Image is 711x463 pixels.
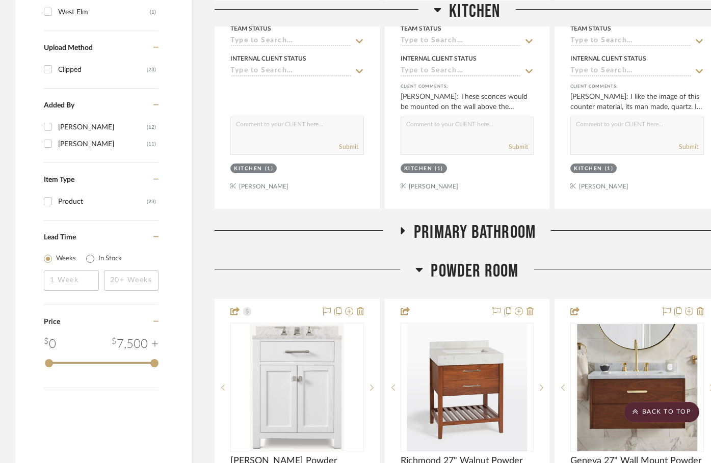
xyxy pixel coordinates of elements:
span: Item Type [44,176,74,183]
div: [PERSON_NAME]: I like the image of this counter material, its man made, quartz. I ordered a large... [570,92,704,112]
div: Product [58,194,147,210]
span: Lead Time [44,234,76,241]
button: Submit [509,142,528,151]
img: Geneva 27" Wall Mount Powder Vanity [577,324,697,451]
div: 0 [401,323,534,452]
input: 20+ Weeks [104,270,159,291]
input: Type to Search… [230,37,352,46]
div: 0 [231,323,363,452]
div: Team Status [401,24,441,33]
div: Internal Client Status [570,54,646,63]
input: Type to Search… [230,67,352,76]
span: Powder Room [431,260,518,282]
div: (11) [147,136,156,152]
span: Upload Method [44,44,93,51]
div: Team Status [570,24,611,33]
input: Type to Search… [570,67,692,76]
button: Submit [339,142,358,151]
scroll-to-top-button: BACK TO TOP [624,402,699,422]
div: Internal Client Status [230,54,306,63]
div: Kitchen [234,165,262,173]
div: [PERSON_NAME]: These sconces would be mounted on the wall above the windows at the sink wall and ... [401,92,534,112]
input: Type to Search… [570,37,692,46]
button: Submit [679,142,698,151]
div: 0 [44,335,56,353]
div: (12) [147,119,156,135]
div: Internal Client Status [401,54,477,63]
label: Weeks [56,254,76,264]
div: West Elm [58,4,150,20]
img: Hutton Powder Vanity [250,324,344,451]
div: (23) [147,62,156,78]
input: Type to Search… [401,67,522,76]
span: Added By [44,102,74,109]
div: Kitchen [404,165,433,173]
label: In Stock [98,254,122,264]
div: [PERSON_NAME] [58,119,147,135]
input: 1 Week [44,270,99,291]
div: (1) [265,165,274,173]
img: Richmond 27" Walnut Powder Vanity [407,324,527,451]
div: Team Status [230,24,271,33]
input: Type to Search… [401,37,522,46]
div: (1) [605,165,614,173]
div: Clipped [58,62,147,78]
span: Primary Bathroom [414,222,536,243]
div: 0 [571,323,703,452]
div: [PERSON_NAME] [58,136,147,152]
div: (1) [150,4,156,20]
span: Price [44,318,60,325]
div: (23) [147,194,156,210]
div: (1) [435,165,443,173]
div: 7,500 + [112,335,159,353]
div: Kitchen [574,165,602,173]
